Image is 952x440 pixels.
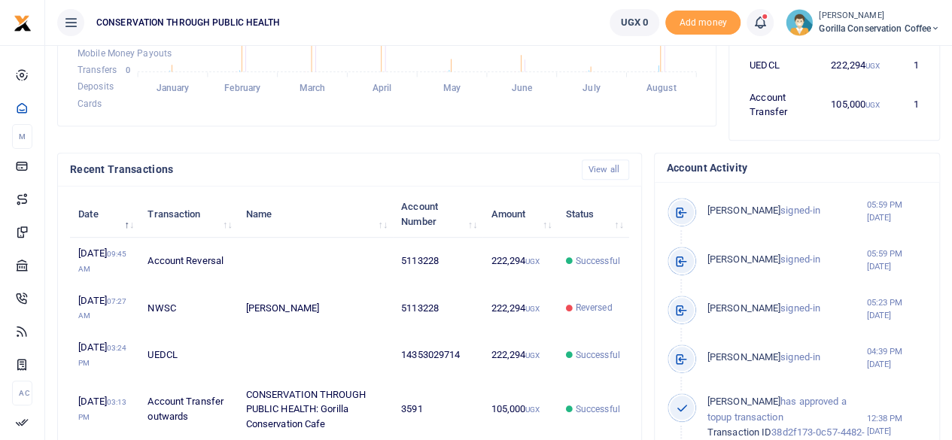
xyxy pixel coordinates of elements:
[300,83,326,93] tspan: March
[707,396,780,407] span: [PERSON_NAME]
[576,254,620,268] span: Successful
[604,9,666,36] li: Wallet ballance
[373,83,392,93] tspan: April
[786,9,940,36] a: profile-user [PERSON_NAME] Gorilla Conservation Coffee
[224,83,260,93] tspan: February
[237,285,392,332] td: [PERSON_NAME]
[525,351,540,360] small: UGX
[482,191,557,238] th: Amount: activate to sort column ascending
[865,101,880,109] small: UGX
[707,301,867,317] p: signed-in
[12,124,32,149] li: M
[525,405,540,414] small: UGX
[139,285,237,332] td: NWSC
[707,205,780,216] span: [PERSON_NAME]
[70,378,139,440] td: [DATE]
[70,285,139,332] td: [DATE]
[139,238,237,284] td: Account Reversal
[888,49,927,81] td: 1
[866,296,927,322] small: 05:23 PM [DATE]
[139,191,237,238] th: Transaction: activate to sort column ascending
[70,191,139,238] th: Date: activate to sort column descending
[665,11,741,35] span: Add money
[866,412,927,438] small: 12:38 PM [DATE]
[78,250,126,273] small: 09:45 AM
[707,351,780,363] span: [PERSON_NAME]
[665,11,741,35] li: Toup your wallet
[823,49,888,81] td: 222,294
[78,398,126,421] small: 03:13 PM
[576,301,613,314] span: Reversed
[646,83,677,93] tspan: August
[865,62,880,70] small: UGX
[78,82,114,93] span: Deposits
[237,378,392,440] td: CONSERVATION THROUGH PUBLIC HEALTH: Gorilla Conservation Cafe
[557,191,628,238] th: Status: activate to sort column ascending
[393,332,482,378] td: 14353029714
[393,285,482,332] td: 5113228
[482,332,557,378] td: 222,294
[866,199,927,224] small: 05:59 PM [DATE]
[157,83,190,93] tspan: January
[393,238,482,284] td: 5113228
[582,159,629,180] a: View all
[819,22,940,35] span: Gorilla Conservation Coffee
[70,332,139,378] td: [DATE]
[70,238,139,284] td: [DATE]
[525,257,540,266] small: UGX
[78,344,126,367] small: 03:24 PM
[126,65,130,75] tspan: 0
[610,9,660,36] a: UGX 0
[139,332,237,378] td: UEDCL
[393,191,482,238] th: Account Number: activate to sort column ascending
[443,83,461,93] tspan: May
[70,161,570,178] h4: Recent Transactions
[786,9,813,36] img: profile-user
[707,252,867,268] p: signed-in
[665,16,741,27] a: Add money
[78,48,172,59] span: Mobile Money Payouts
[741,49,823,81] td: UEDCL
[888,81,927,128] td: 1
[12,381,32,405] li: Ac
[393,378,482,440] td: 3591
[139,378,237,440] td: Account Transfer outwards
[482,285,557,332] td: 222,294
[819,10,940,23] small: [PERSON_NAME]
[621,15,649,30] span: UGX 0
[482,378,557,440] td: 105,000
[707,203,867,219] p: signed-in
[667,159,927,176] h4: Account Activity
[866,247,927,273] small: 05:59 PM [DATE]
[866,345,927,371] small: 04:39 PM [DATE]
[707,302,780,314] span: [PERSON_NAME]
[14,17,32,28] a: logo-small logo-large logo-large
[707,253,780,265] span: [PERSON_NAME]
[237,191,392,238] th: Name: activate to sort column ascending
[14,14,32,32] img: logo-small
[707,350,867,366] p: signed-in
[90,16,286,29] span: CONSERVATION THROUGH PUBLIC HEALTH
[576,348,620,362] span: Successful
[525,305,540,313] small: UGX
[78,99,102,109] span: Cards
[511,83,532,93] tspan: June
[707,426,771,438] span: Transaction ID
[78,65,117,75] span: Transfers
[823,81,888,128] td: 105,000
[482,238,557,284] td: 222,294
[741,81,823,128] td: Account Transfer
[582,83,600,93] tspan: July
[576,402,620,416] span: Successful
